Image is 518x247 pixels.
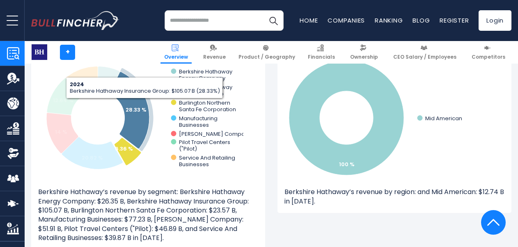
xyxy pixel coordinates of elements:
tspan: 7.1 % [100,77,113,85]
span: Revenue [203,54,226,60]
a: CEO Salary / Employees [390,41,460,64]
tspan: 20.82 % [82,154,103,162]
text: Service And Retailing Businesses [179,154,235,168]
text: Berkshire Hathaway Insurance Group [179,83,233,98]
text: Manufacturing Businesses [179,114,218,129]
span: Competitors [472,54,505,60]
p: Berkshire Hathaway’s revenue by region: and Mid American: $12.74 B in [DATE]. [284,188,504,206]
span: Overview [164,54,188,60]
text: Pilot Travel Centers ("Pilot) [179,138,230,153]
a: Home [300,16,318,25]
a: Financials [304,41,339,64]
span: Product / Geography [238,54,295,60]
a: + [60,45,75,60]
img: BRK-B logo [32,44,47,60]
a: Product / Geography [235,41,299,64]
a: Overview [160,41,192,64]
a: Go to homepage [31,11,119,30]
span: CEO Salary / Employees [393,54,456,60]
span: Ownership [350,54,378,60]
a: Register [440,16,469,25]
button: Search [263,10,284,31]
span: Financials [308,54,335,60]
img: bullfincher logo [31,11,119,30]
tspan: 12.64 % [53,96,73,104]
text: Mid American [425,114,462,122]
a: Companies [328,16,365,25]
a: Competitors [468,41,509,64]
text: [PERSON_NAME] Company [179,130,252,138]
a: Login [479,10,511,31]
tspan: 28.33 % [126,106,147,114]
text: Berkshire Hathaway Energy Company [179,68,233,82]
p: Berkshire Hathaway’s revenue by segment: Berkshire Hathaway Energy Company: $26.35 B, Berkshire H... [38,188,258,242]
a: Ownership [346,41,382,64]
text: 100 % [339,160,355,168]
a: Ranking [375,16,403,25]
tspan: 14 % [55,128,67,136]
tspan: 6.36 % [115,145,133,153]
a: Blog [413,16,430,25]
tspan: 10.75 % [75,78,95,86]
text: Burlington Northern Santa Fe Corporation [179,99,236,113]
a: Revenue [199,41,229,64]
img: Ownership [7,147,19,160]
